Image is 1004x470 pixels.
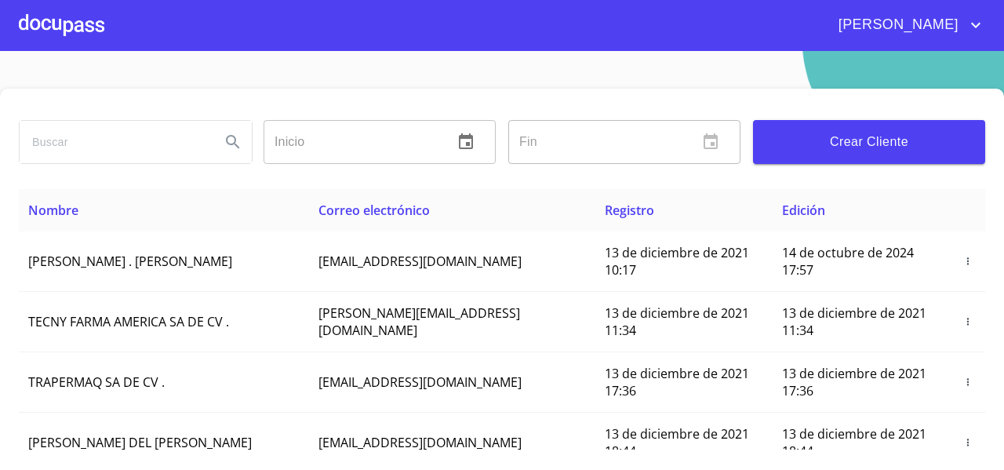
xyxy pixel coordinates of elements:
span: 13 de diciembre de 2021 11:34 [605,304,749,339]
button: Crear Cliente [753,120,985,164]
span: Correo electrónico [318,202,430,219]
span: 14 de octubre de 2024 17:57 [782,244,914,279]
span: 13 de diciembre de 2021 18:44 [782,425,926,460]
span: Edición [782,202,825,219]
span: [EMAIL_ADDRESS][DOMAIN_NAME] [318,253,522,270]
span: [EMAIL_ADDRESS][DOMAIN_NAME] [318,373,522,391]
span: TRAPERMAQ SA DE CV . [28,373,165,391]
span: TECNY FARMA AMERICA SA DE CV . [28,313,229,330]
span: 13 de diciembre de 2021 17:36 [782,365,926,399]
button: account of current user [827,13,985,38]
span: 13 de diciembre de 2021 17:36 [605,365,749,399]
button: Search [214,123,252,161]
span: 13 de diciembre de 2021 11:34 [782,304,926,339]
span: 13 de diciembre de 2021 10:17 [605,244,749,279]
span: [PERSON_NAME] . [PERSON_NAME] [28,253,232,270]
span: [PERSON_NAME][EMAIL_ADDRESS][DOMAIN_NAME] [318,304,520,339]
span: 13 de diciembre de 2021 18:44 [605,425,749,460]
span: [EMAIL_ADDRESS][DOMAIN_NAME] [318,434,522,451]
span: Nombre [28,202,78,219]
span: [PERSON_NAME] DEL [PERSON_NAME] [28,434,252,451]
span: Registro [605,202,654,219]
span: [PERSON_NAME] [827,13,966,38]
input: search [20,121,208,163]
span: Crear Cliente [766,131,973,153]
